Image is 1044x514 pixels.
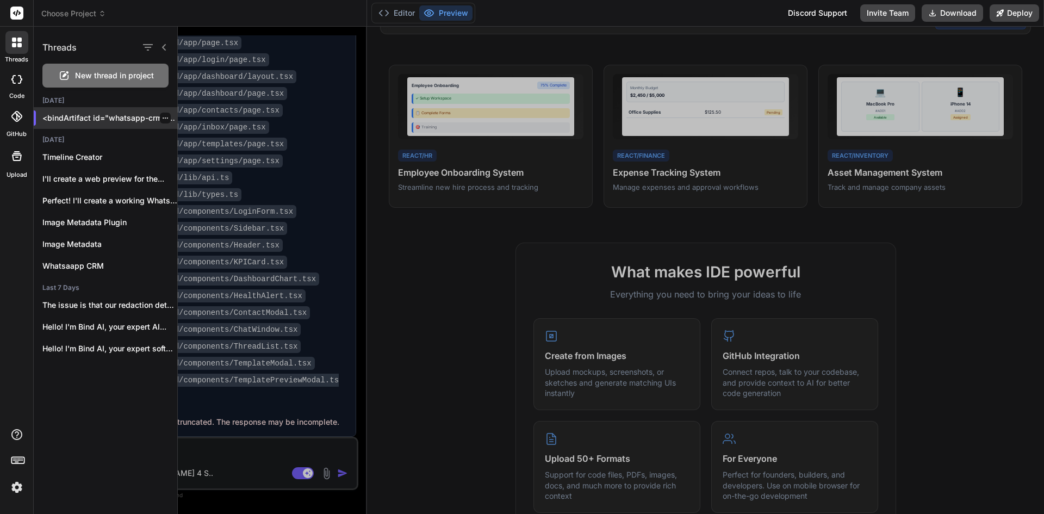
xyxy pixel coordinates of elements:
p: Perfect! I'll create a working WhatsApp CRM... [42,195,177,206]
p: Image Metadata Plugin [42,217,177,228]
label: code [9,91,24,101]
p: Hello! I'm Bind AI, your expert software... [42,343,177,354]
button: Invite Team [860,4,915,22]
label: Upload [7,170,27,179]
div: Discord Support [781,4,854,22]
h2: [DATE] [34,96,177,105]
button: Deploy [990,4,1039,22]
p: <bindArtifact id="whatsapp-crm" title="W... [42,113,177,123]
label: threads [5,55,28,64]
p: Image Metadata [42,239,177,250]
p: The issue is that our redaction detection... [42,300,177,311]
h1: Threads [42,41,77,54]
p: Hello! I'm Bind AI, your expert AI... [42,321,177,332]
span: Choose Project [41,8,106,19]
h2: [DATE] [34,135,177,144]
button: Editor [374,5,419,21]
img: settings [8,478,26,497]
h2: Last 7 Days [34,283,177,292]
button: Download [922,4,983,22]
span: New thread in project [75,70,154,81]
p: Whatsaapp CRM [42,261,177,271]
p: Timeline Creator [42,152,177,163]
p: I'll create a web preview for the... [42,174,177,184]
label: GitHub [7,129,27,139]
button: Preview [419,5,473,21]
